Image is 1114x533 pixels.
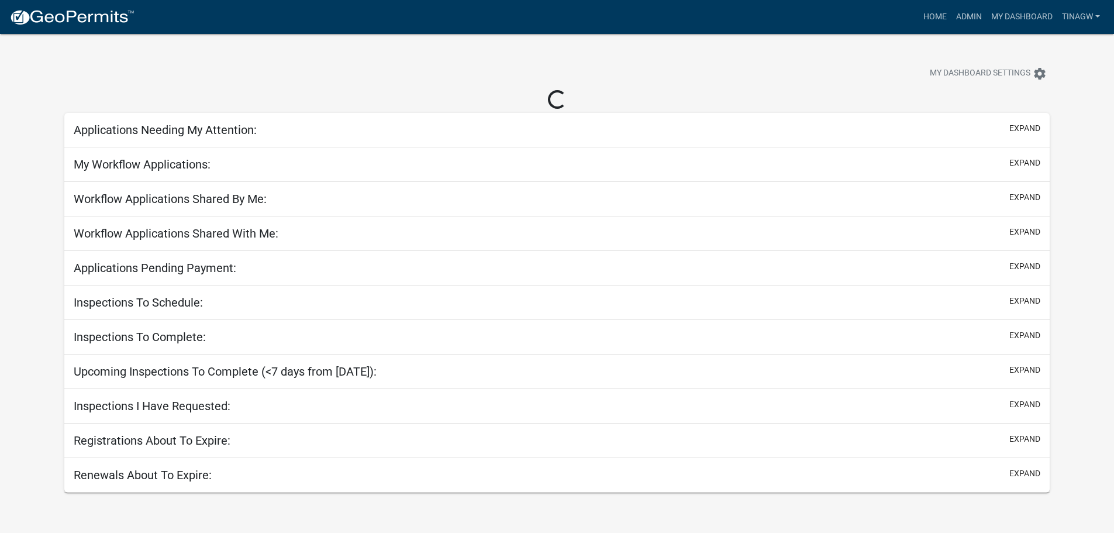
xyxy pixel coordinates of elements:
[74,192,267,206] h5: Workflow Applications Shared By Me:
[1009,191,1040,204] button: expand
[74,364,377,379] h5: Upcoming Inspections To Complete (<7 days from [DATE]):
[1009,433,1040,445] button: expand
[1009,226,1040,238] button: expand
[74,399,230,413] h5: Inspections I Have Requested:
[74,261,236,275] h5: Applications Pending Payment:
[920,62,1056,85] button: My Dashboard Settingssettings
[1009,467,1040,480] button: expand
[930,67,1030,81] span: My Dashboard Settings
[1009,329,1040,342] button: expand
[74,123,257,137] h5: Applications Needing My Attention:
[987,6,1057,28] a: My Dashboard
[1009,295,1040,307] button: expand
[74,295,203,310] h5: Inspections To Schedule:
[1009,157,1040,169] button: expand
[1033,67,1047,81] i: settings
[1009,364,1040,376] button: expand
[74,434,230,448] h5: Registrations About To Expire:
[919,6,951,28] a: Home
[1057,6,1105,28] a: TinaGW
[1009,260,1040,273] button: expand
[1009,122,1040,135] button: expand
[74,330,206,344] h5: Inspections To Complete:
[74,157,211,171] h5: My Workflow Applications:
[74,468,212,482] h5: Renewals About To Expire:
[74,226,278,240] h5: Workflow Applications Shared With Me:
[951,6,987,28] a: Admin
[1009,398,1040,411] button: expand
